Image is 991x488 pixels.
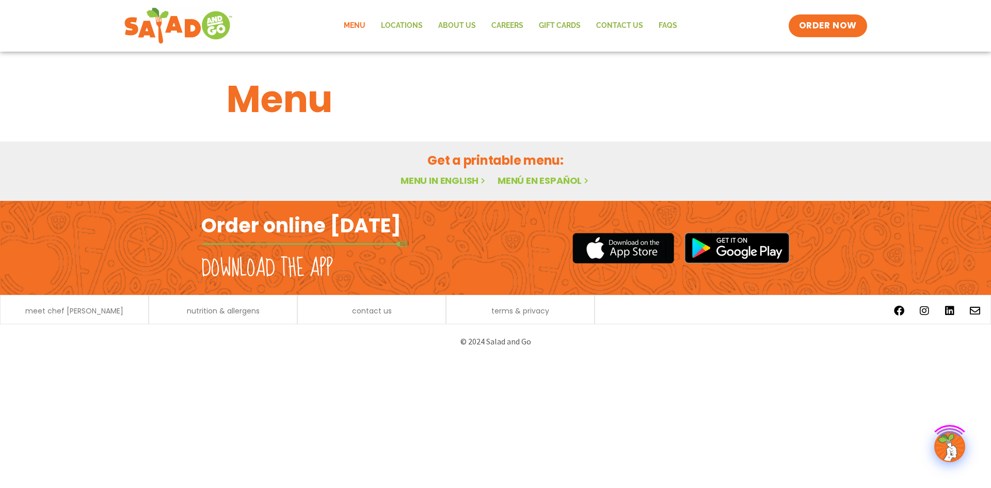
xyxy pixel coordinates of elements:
[336,14,685,38] nav: Menu
[531,14,588,38] a: GIFT CARDS
[227,151,764,169] h2: Get a printable menu:
[227,71,764,127] h1: Menu
[201,254,333,283] h2: Download the app
[352,307,392,314] a: contact us
[484,14,531,38] a: Careers
[498,174,590,187] a: Menú en español
[25,307,123,314] a: meet chef [PERSON_NAME]
[789,14,867,37] a: ORDER NOW
[799,20,857,32] span: ORDER NOW
[401,174,487,187] a: Menu in English
[187,307,260,314] a: nutrition & allergens
[201,241,408,247] img: fork
[588,14,651,38] a: Contact Us
[572,231,674,265] img: appstore
[651,14,685,38] a: FAQs
[124,5,233,46] img: new-SAG-logo-768×292
[336,14,373,38] a: Menu
[373,14,430,38] a: Locations
[684,232,790,263] img: google_play
[206,335,785,349] p: © 2024 Salad and Go
[430,14,484,38] a: About Us
[491,307,549,314] a: terms & privacy
[201,213,401,238] h2: Order online [DATE]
